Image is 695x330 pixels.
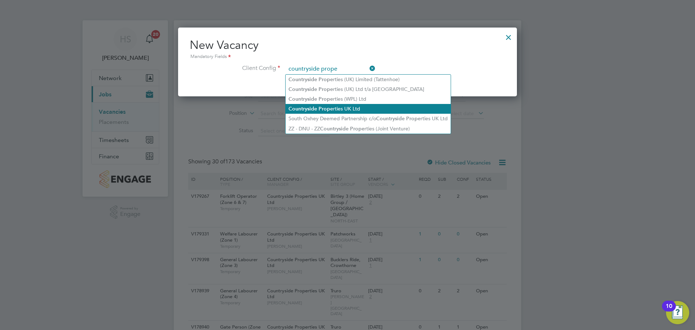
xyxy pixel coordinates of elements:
b: Countryside [288,86,317,92]
b: Prope [406,116,421,122]
b: Countryside [288,96,317,102]
b: Prope [319,96,333,102]
li: South Oxhey Deemed Partnership c/o rties UK Ltd [286,114,451,124]
b: Prope [319,86,333,92]
label: Client Config [190,64,280,72]
b: Countryside [288,76,317,83]
b: Prope [319,76,333,83]
li: rties (UK) Ltd t/a [GEOGRAPHIC_DATA] [286,84,451,94]
h2: New Vacancy [190,38,505,61]
b: Prope [319,106,333,112]
li: rties (WPL) Ltd [286,94,451,104]
b: Countryside [376,116,405,122]
li: ZZ - DNU - ZZ rties (Joint Venture) [286,124,451,134]
li: rties UK Ltd [286,104,451,114]
div: Mandatory Fields [190,53,505,61]
button: Open Resource Center, 10 new notifications [666,301,689,324]
input: Search for... [286,64,375,75]
b: Countryside [320,126,349,132]
div: 10 [666,306,672,316]
b: Countryside [288,106,317,112]
b: Prope [350,126,365,132]
li: rties (UK) Limited (Tattenhoe) [286,75,451,84]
